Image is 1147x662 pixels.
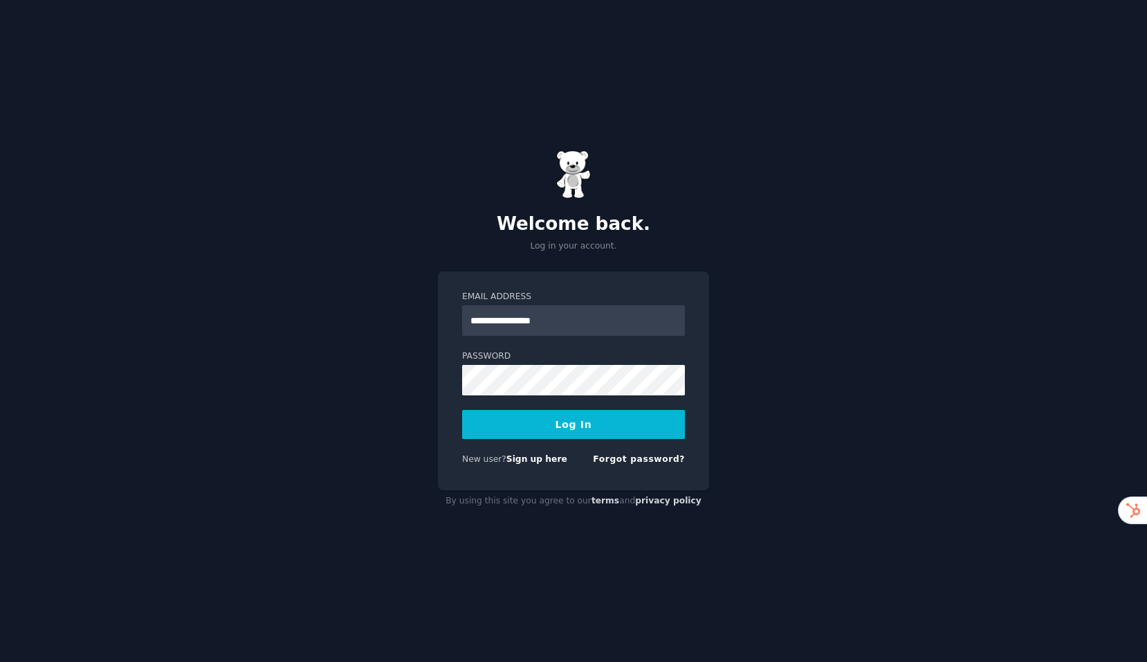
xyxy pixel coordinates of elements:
[506,454,567,464] a: Sign up here
[438,240,709,253] p: Log in your account.
[462,350,685,363] label: Password
[635,496,701,506] a: privacy policy
[556,150,591,199] img: Gummy Bear
[591,496,619,506] a: terms
[438,213,709,235] h2: Welcome back.
[593,454,685,464] a: Forgot password?
[462,291,685,303] label: Email Address
[438,490,709,512] div: By using this site you agree to our and
[462,410,685,439] button: Log In
[462,454,506,464] span: New user?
